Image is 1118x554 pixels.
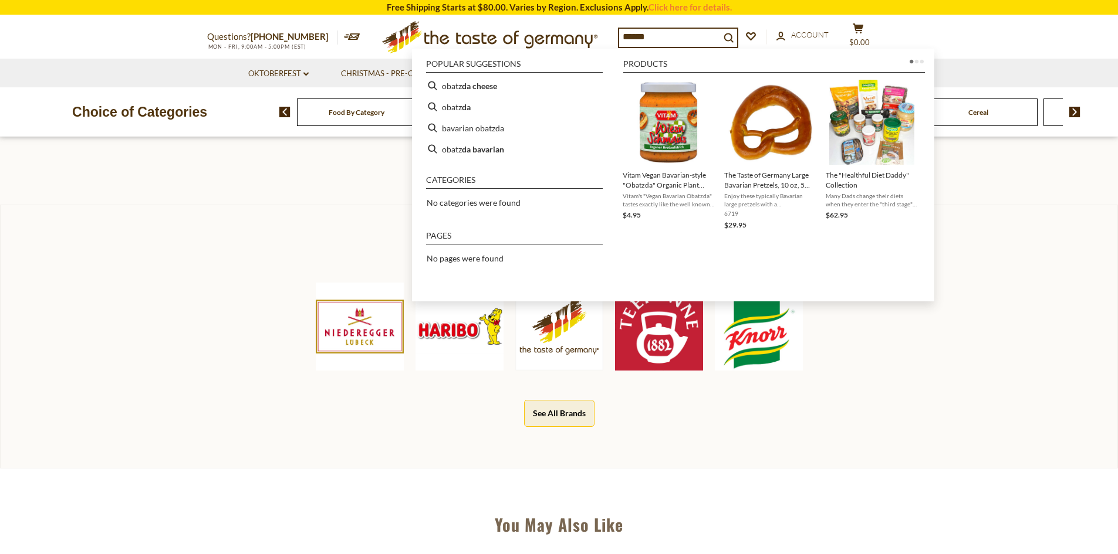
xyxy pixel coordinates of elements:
[329,108,384,117] a: Food By Category
[724,170,816,190] span: The Taste of Germany Large Bavarian Pretzels, 10 oz, 5 pack
[826,192,918,208] span: Many Dads change their diets when they enter the "third stage" in life, or even the second. They ...
[623,60,925,73] li: Products
[426,232,603,244] li: Pages
[421,75,607,96] li: obatzda cheese
[826,80,918,231] a: The "Healthful Diet Daddy" CollectionMany Dads change their diets when they enter the "third stag...
[207,29,337,45] p: Questions?
[416,283,504,371] img: Haribo
[623,192,715,208] span: Vitam's "Vegan Bavarian Obatzda" tastes exactly like the well known orginial Bavarian "Obatzda" a...
[279,107,291,117] img: previous arrow
[720,75,821,236] li: The Taste of Germany Large Bavarian Pretzels, 10 oz, 5 pack
[341,67,441,80] a: Christmas - PRE-ORDER
[248,67,309,80] a: Oktoberfest
[251,31,329,42] a: [PHONE_NUMBER]
[776,29,829,42] a: Account
[648,2,732,12] a: Click here for details.
[826,210,848,219] span: $62.95
[426,60,603,73] li: Popular suggestions
[724,80,816,231] a: The Taste of Germany Large Bavarian Pretzels, 10 oz, 5 packEnjoy these typically Bavarian large p...
[826,170,918,190] span: The "Healthful Diet Daddy" Collection
[462,142,504,156] b: da bavarian
[421,117,607,138] li: bavarian obatzda
[207,43,307,50] span: MON - FRI, 9:00AM - 5:00PM (EST)
[462,79,497,93] b: da cheese
[618,75,720,236] li: Vitam Vegan Bavarian-style "Obatzda" Organic Plant Based Savory Spread, 4.2 oz
[849,38,870,47] span: $0.00
[524,400,595,426] button: See All Brands
[316,283,404,371] img: Niederegger
[724,192,816,208] span: Enjoy these typically Bavarian large pretzels with a [PERSON_NAME] of beer, fresh radish, sweet m...
[821,75,923,236] li: The "Healthful Diet Daddy" Collection
[421,96,607,117] li: obatzda
[968,108,988,117] a: Cereal
[623,170,715,190] span: Vitam Vegan Bavarian-style "Obatzda" Organic Plant Based Savory Spread, 4.2 oz
[462,100,471,114] b: da
[623,80,715,231] a: Vitam Vegan Bavarian-style "Obatzda" Organic Plant Based Savory Spread, 4.2 ozVitam's "Vegan Bava...
[427,253,504,263] span: No pages were found
[715,283,803,371] img: Knorr
[724,209,816,217] span: 6719
[1,234,1117,247] div: Bestselling Brands
[791,30,829,39] span: Account
[421,138,607,159] li: obatzda bavarian
[151,498,967,546] div: You May Also Like
[841,23,876,52] button: $0.00
[412,49,934,301] div: Instant Search Results
[623,210,641,219] span: $4.95
[1069,107,1080,117] img: next arrow
[724,220,747,229] span: $29.95
[426,176,603,189] li: Categories
[615,283,703,371] img: Teekanne
[427,198,521,208] span: No categories were found
[515,283,603,370] img: The Taste of Germany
